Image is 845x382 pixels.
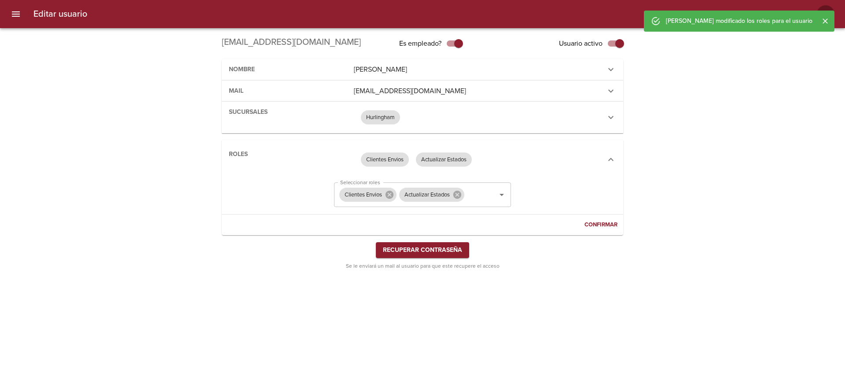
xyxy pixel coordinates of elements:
[361,156,409,163] span: Clientes Envios
[559,38,603,49] span: Usuario activo
[376,242,469,258] button: Recuperar contraseña
[222,35,361,49] h6: [EMAIL_ADDRESS][DOMAIN_NAME]
[817,5,834,23] div: NV
[361,153,409,167] a: Clientes Envios
[222,179,623,235] div: RolesClientes EnviosActualizar Estados
[819,15,831,27] button: Cerrar
[229,150,248,158] span: Roles
[339,191,387,199] span: Clientes Envios
[339,188,397,202] div: Clientes Envios
[399,191,455,199] span: Actualizar Estados
[666,13,812,29] div: [PERSON_NAME] modificado los roles para el usuario
[354,86,600,96] p: [EMAIL_ADDRESS][DOMAIN_NAME]
[229,87,243,95] span: mail
[361,114,400,121] span: Hurlingham
[346,263,500,269] span: Se le enviará un mail al usuario para que este recupere el acceso
[222,102,623,133] div: SucursalesHurlingham
[33,7,87,21] h6: Editar usuario
[222,140,623,179] div: RolesClientes EnviosActualizar Estados
[383,245,462,256] span: Recuperar contraseña
[416,156,472,163] span: Actualizar Estados
[399,188,464,202] div: Actualizar Estados
[584,220,617,230] span: Confirmar
[5,4,26,25] button: menu
[441,35,467,52] span: Desactivar como empleado
[582,218,620,232] button: Confirmar
[496,189,508,201] button: Abrir
[229,108,268,116] span: Sucursales
[229,65,255,73] span: nombre
[416,153,472,167] a: Actualizar Estados
[354,64,600,75] p: [PERSON_NAME]
[399,38,441,49] span: Es empleado?
[222,80,623,102] div: mail[EMAIL_ADDRESS][DOMAIN_NAME]
[222,59,623,80] div: nombre[PERSON_NAME]
[603,35,628,52] span: Desactivar usuario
